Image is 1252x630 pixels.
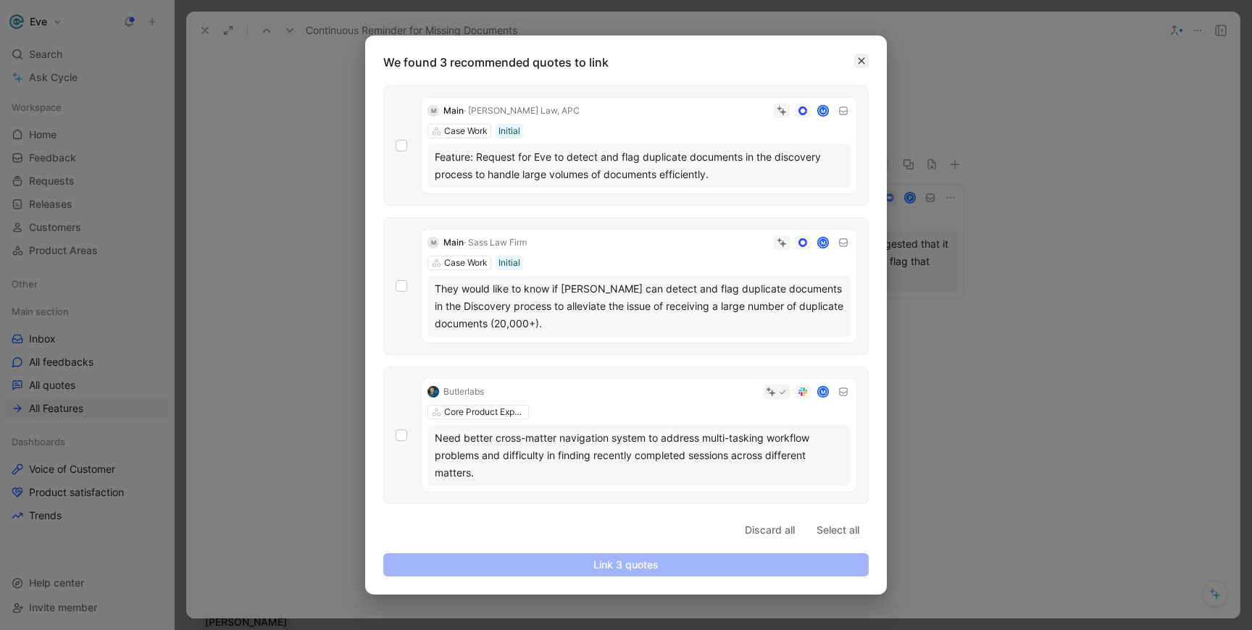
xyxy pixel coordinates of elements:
[464,237,527,248] span: · Sass Law Firm
[464,105,580,116] span: · [PERSON_NAME] Law, APC
[819,238,828,248] div: M
[435,148,843,183] div: Feature: Request for Eve to detect and flag duplicate documents in the discovery process to handl...
[427,105,439,117] div: M
[443,237,464,248] span: Main
[807,518,869,542] button: Select all
[817,521,859,539] span: Select all
[443,385,484,399] div: Butlerlabs
[427,386,439,398] img: 8661671617239_6066f2401eca0219f8ec_192.png
[443,105,464,116] span: Main
[735,518,804,542] button: Discard all
[435,280,843,332] div: They would like to know if [PERSON_NAME] can detect and flag duplicate documents in the Discovery...
[819,387,828,397] div: M
[745,521,795,539] span: Discard all
[819,106,828,116] div: M
[427,237,439,248] div: M
[383,54,877,71] p: We found 3 recommended quotes to link
[435,429,843,482] div: Need better cross-matter navigation system to address multi-tasking workflow problems and difficu...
